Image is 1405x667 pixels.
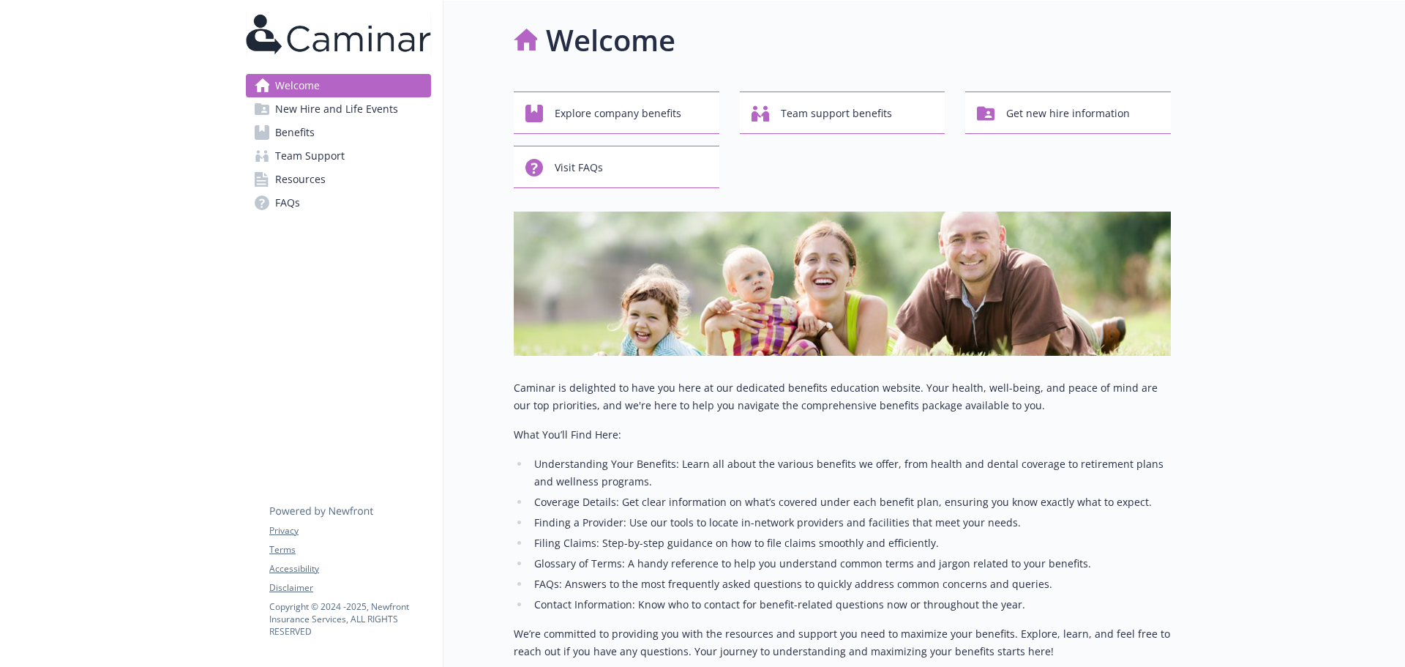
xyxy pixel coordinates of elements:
[514,92,719,134] button: Explore company benefits
[530,575,1171,593] li: FAQs: Answers to the most frequently asked questions to quickly address common concerns and queries.
[740,92,945,134] button: Team support benefits
[269,600,430,638] p: Copyright © 2024 - 2025 , Newfront Insurance Services, ALL RIGHTS RESERVED
[246,74,431,97] a: Welcome
[555,154,603,182] span: Visit FAQs
[269,581,430,595] a: Disclaimer
[514,625,1171,660] p: We’re committed to providing you with the resources and support you need to maximize your benefit...
[275,144,345,168] span: Team Support
[514,379,1171,414] p: Caminar is delighted to have you here at our dedicated benefits education website. Your health, w...
[530,455,1171,491] li: Understanding Your Benefits: Learn all about the various benefits we offer, from health and denta...
[269,543,430,556] a: Terms
[275,97,398,121] span: New Hire and Life Events
[530,555,1171,573] li: Glossary of Terms: A handy reference to help you understand common terms and jargon related to yo...
[514,212,1171,356] img: overview page banner
[246,191,431,215] a: FAQs
[781,100,892,127] span: Team support benefits
[275,191,300,215] span: FAQs
[246,144,431,168] a: Team Support
[246,121,431,144] a: Benefits
[269,562,430,575] a: Accessibility
[275,168,326,191] span: Resources
[530,534,1171,552] li: Filing Claims: Step-by-step guidance on how to file claims smoothly and efficiently.
[530,493,1171,511] li: Coverage Details: Get clear information on what’s covered under each benefit plan, ensuring you k...
[275,74,320,97] span: Welcome
[269,524,430,537] a: Privacy
[514,146,719,188] button: Visit FAQs
[530,514,1171,532] li: Finding a Provider: Use our tools to locate in-network providers and facilities that meet your ne...
[530,596,1171,614] li: Contact Information: Know who to contact for benefit-related questions now or throughout the year.
[246,97,431,121] a: New Hire and Life Events
[555,100,681,127] span: Explore company benefits
[1006,100,1130,127] span: Get new hire information
[514,426,1171,444] p: What You’ll Find Here:
[965,92,1171,134] button: Get new hire information
[546,18,675,62] h1: Welcome
[275,121,315,144] span: Benefits
[246,168,431,191] a: Resources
